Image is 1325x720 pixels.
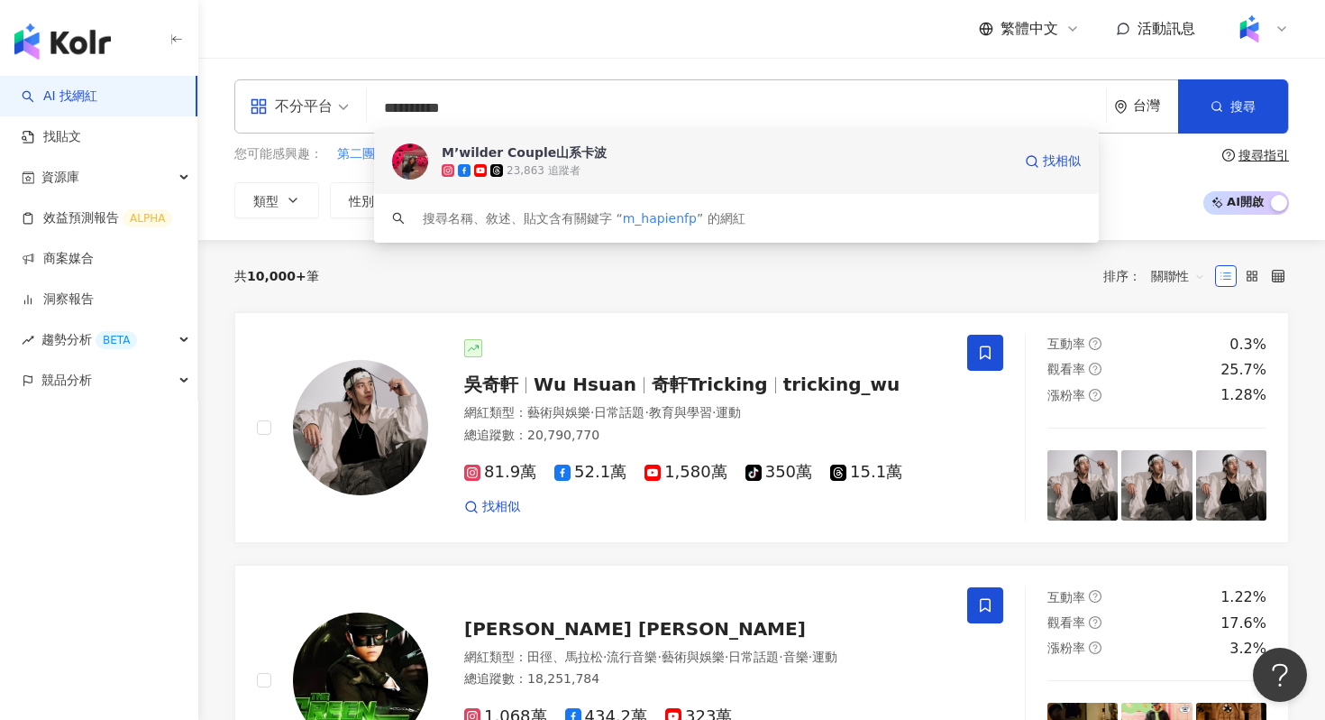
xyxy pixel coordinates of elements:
span: 運動 [716,405,741,420]
span: 找相似 [482,498,520,516]
a: searchAI 找網紅 [22,88,97,106]
span: appstore [250,97,268,115]
span: 15.1萬 [830,463,902,482]
div: 總追蹤數 ： 20,790,770 [464,427,946,445]
span: tricking_wu [783,374,900,395]
span: 資源庫 [41,157,79,198]
span: environment [1114,100,1128,114]
span: · [657,650,661,664]
a: 效益預測報告ALPHA [22,209,172,227]
div: 1.22% [1220,587,1266,607]
div: 共 筆 [234,269,319,283]
div: 25.7% [1220,360,1266,380]
a: 商案媒合 [22,250,94,268]
span: · [603,650,607,664]
button: 第二團 [336,144,376,164]
span: 流行音樂 [607,650,657,664]
span: 10,000+ [247,269,306,283]
span: 漲粉率 [1047,641,1085,655]
div: 搜尋指引 [1238,148,1289,162]
span: 藝術與娛樂 [662,650,725,664]
span: · [712,405,716,420]
a: KOL Avatar吳奇軒Wu Hsuan奇軒Trickingtricking_wu網紅類型：藝術與娛樂·日常話題·教育與學習·運動總追蹤數：20,790,77081.9萬52.1萬1,580萬... [234,312,1289,544]
button: 性別 [330,182,415,218]
span: 活動訊息 [1138,20,1195,37]
span: 1,580萬 [644,463,727,482]
img: KOL Avatar [392,143,428,180]
span: 互動率 [1047,590,1085,605]
div: 排序： [1103,262,1215,291]
div: 3.2% [1229,639,1266,659]
a: 找相似 [464,498,520,516]
span: question-circle [1089,363,1101,375]
span: 第二團 [337,145,375,163]
div: 23,863 追蹤者 [507,163,580,179]
span: · [809,650,812,664]
span: 日常話題 [728,650,779,664]
span: m_hapienfp [623,211,697,226]
a: 找貼文 [22,128,81,146]
span: · [725,650,728,664]
span: [PERSON_NAME] [PERSON_NAME] [464,618,806,640]
span: 找相似 [1043,152,1081,171]
span: 關聯性 [1151,262,1205,291]
span: search [392,212,405,225]
div: 搜尋名稱、敘述、貼文含有關鍵字 “ ” 的網紅 [423,208,745,228]
div: 網紅類型 ： [464,404,946,422]
span: 52.1萬 [554,463,626,482]
span: 類型 [253,194,279,208]
span: 運動 [812,650,837,664]
img: logo [14,23,111,60]
iframe: Help Scout Beacon - Open [1253,648,1307,702]
div: 總追蹤數 ： 18,251,784 [464,670,946,688]
span: 81.9萬 [464,463,536,482]
span: 日常話題 [594,405,644,420]
span: 350萬 [745,463,812,482]
span: 田徑、馬拉松 [527,650,603,664]
span: question-circle [1089,642,1101,654]
img: post-image [1196,450,1266,521]
div: 網紅類型 ： [464,649,946,667]
span: · [590,405,594,420]
span: 性別 [349,194,374,208]
img: post-image [1047,450,1118,521]
img: post-image [1121,450,1192,521]
span: question-circle [1222,149,1235,162]
img: KOL Avatar [293,360,428,495]
div: 不分平台 [250,92,333,121]
div: 台灣 [1133,98,1178,114]
span: 觀看率 [1047,362,1085,376]
div: BETA [96,331,137,349]
span: · [644,405,648,420]
span: Wu Hsuan [534,374,636,395]
span: question-circle [1089,389,1101,402]
span: rise [22,334,34,346]
span: · [779,650,782,664]
div: M’wilder Couple山系卡波 [442,143,607,162]
div: 0.3% [1229,335,1266,355]
span: 趨勢分析 [41,319,137,360]
span: question-circle [1089,616,1101,629]
span: 搜尋 [1230,99,1256,114]
button: 搜尋 [1178,79,1288,134]
a: 洞察報告 [22,291,94,309]
div: 17.6% [1220,614,1266,633]
span: 藝術與娛樂 [527,405,590,420]
span: 漲粉率 [1047,388,1085,402]
a: 找相似 [1025,143,1081,180]
span: question-circle [1089,337,1101,350]
span: 音樂 [783,650,809,664]
span: 吳奇軒 [464,374,518,395]
img: Kolr%20app%20icon%20%281%29.png [1232,12,1266,46]
span: 奇軒Tricking [652,374,768,395]
button: 類型 [234,182,319,218]
span: 繁體中文 [1001,19,1058,39]
span: 互動率 [1047,337,1085,351]
span: 觀看率 [1047,615,1085,630]
span: 競品分析 [41,360,92,401]
div: 1.28% [1220,385,1266,405]
span: 您可能感興趣： [234,145,323,163]
span: question-circle [1089,590,1101,603]
span: 教育與學習 [649,405,712,420]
